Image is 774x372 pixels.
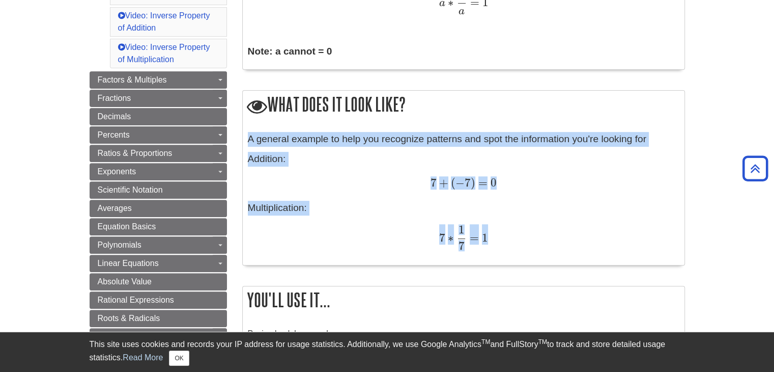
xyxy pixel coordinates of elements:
[98,167,136,176] span: Exponents
[90,126,227,144] a: Percents
[90,255,227,272] a: Linear Equations
[98,149,173,157] span: Ratios & Proportions
[90,218,227,235] a: Equation Basics
[90,163,227,180] a: Exponents
[439,231,445,245] span: 7
[467,231,479,245] span: =
[118,11,210,32] a: Video: Inverse Property of Addition
[90,145,227,162] a: Ratios & Proportions
[243,286,684,313] h2: You'll use it...
[98,130,130,139] span: Percents
[90,291,227,309] a: Rational Expressions
[90,273,227,290] a: Absolute Value
[90,181,227,199] a: Scientific Notation
[739,162,771,175] a: Back to Top
[243,91,684,120] h2: What does it look like?
[445,231,454,245] span: ∗
[248,132,679,147] p: A general example to help you recognize patterns and spot the information you're looking for
[98,75,167,84] span: Factors & Multiples
[455,176,465,190] span: −
[90,328,227,346] a: Quadratic
[458,6,465,17] span: a
[458,239,465,253] span: 7
[98,204,132,212] span: Averages
[98,241,141,249] span: Polynomials
[90,71,227,89] a: Factors & Multiples
[98,94,131,102] span: Fractions
[248,46,332,57] strong: Note: a cannot = 0
[98,259,159,268] span: Linear Equations
[118,43,210,64] a: Video: Inverse Property of Multiplication
[248,329,357,338] span: Paying back borrowed money.
[98,112,131,121] span: Decimals
[431,176,437,190] span: 7
[538,338,547,346] sup: TM
[169,351,189,366] button: Close
[458,223,465,236] span: 1
[90,200,227,217] a: Averages
[98,222,156,231] span: Equation Basics
[475,176,488,190] span: =
[448,176,455,190] span: (
[98,185,163,194] span: Scientific Notation
[90,90,227,107] a: Fractions
[98,296,174,304] span: Rational Expressions
[479,231,488,245] span: 1
[481,338,490,346] sup: TM
[465,176,471,190] span: 7
[437,176,448,190] span: +
[90,108,227,125] a: Decimals
[90,338,685,366] div: This site uses cookies and records your IP address for usage statistics. Additionally, we use Goo...
[98,277,152,286] span: Absolute Value
[90,236,227,254] a: Polynomials
[248,132,679,260] div: Addition: Multiplication:
[123,353,163,362] a: Read More
[98,314,160,323] span: Roots & Radicals
[488,176,497,190] span: 0
[90,310,227,327] a: Roots & Radicals
[471,176,475,190] span: )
